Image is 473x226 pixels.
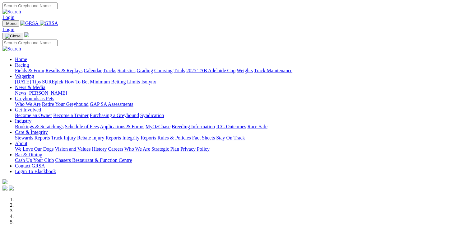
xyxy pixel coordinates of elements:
div: News & Media [15,90,471,96]
a: Weights [237,68,253,73]
span: Menu [6,21,16,26]
a: We Love Our Dogs [15,146,53,152]
a: MyOzChase [146,124,170,129]
a: Applications & Forms [100,124,144,129]
a: Get Involved [15,107,41,112]
a: Chasers Restaurant & Function Centre [55,158,132,163]
img: Search [2,46,21,52]
a: Coursing [154,68,173,73]
a: Statistics [118,68,136,73]
img: facebook.svg [2,186,7,191]
a: Racing [15,62,29,68]
a: Bar & Dining [15,152,42,157]
img: GRSA [40,21,58,26]
div: Greyhounds as Pets [15,101,471,107]
input: Search [2,40,58,46]
input: Search [2,2,58,9]
a: About [15,141,27,146]
div: Care & Integrity [15,135,471,141]
button: Toggle navigation [2,33,23,40]
a: Wagering [15,73,34,79]
a: Retire Your Greyhound [42,101,89,107]
a: Schedule of Fees [65,124,99,129]
a: Login [2,27,14,32]
a: Calendar [84,68,102,73]
button: Toggle navigation [2,20,19,27]
a: Vision and Values [55,146,90,152]
a: Minimum Betting Limits [90,79,140,84]
a: Injury Reports [92,135,121,140]
a: Home [15,57,27,62]
a: Become an Owner [15,113,52,118]
a: Privacy Policy [180,146,210,152]
a: Purchasing a Greyhound [90,113,139,118]
a: Stewards Reports [15,135,50,140]
a: Who We Are [15,101,41,107]
a: Become a Trainer [53,113,89,118]
img: Search [2,9,21,15]
div: Racing [15,68,471,73]
a: Integrity Reports [122,135,156,140]
img: GRSA [20,21,39,26]
a: Tracks [103,68,116,73]
img: logo-grsa-white.png [24,32,29,37]
a: Contact GRSA [15,163,45,168]
a: ICG Outcomes [216,124,246,129]
img: twitter.svg [9,186,14,191]
a: Fields & Form [15,68,44,73]
a: Isolynx [141,79,156,84]
a: Race Safe [247,124,267,129]
div: Wagering [15,79,471,85]
a: History [92,146,107,152]
a: Bookings & Scratchings [15,124,63,129]
div: Get Involved [15,113,471,118]
div: About [15,146,471,152]
div: Industry [15,124,471,129]
a: Fact Sheets [192,135,215,140]
a: Login To Blackbook [15,169,56,174]
a: Who We Are [124,146,150,152]
a: Track Injury Rebate [51,135,91,140]
a: Trials [174,68,185,73]
img: Close [5,34,21,39]
a: News & Media [15,85,45,90]
a: Industry [15,118,31,124]
a: Care & Integrity [15,129,48,135]
a: Rules & Policies [157,135,191,140]
a: Login [2,15,14,20]
div: Bar & Dining [15,158,471,163]
a: Syndication [140,113,164,118]
a: Strategic Plan [151,146,179,152]
a: GAP SA Assessments [90,101,133,107]
a: [PERSON_NAME] [27,90,67,96]
a: [DATE] Tips [15,79,41,84]
a: 2025 TAB Adelaide Cup [186,68,235,73]
a: Greyhounds as Pets [15,96,54,101]
a: How To Bet [65,79,89,84]
a: SUREpick [42,79,63,84]
a: News [15,90,26,96]
a: Careers [108,146,123,152]
a: Track Maintenance [254,68,292,73]
a: Grading [137,68,153,73]
a: Breeding Information [172,124,215,129]
a: Results & Replays [45,68,82,73]
a: Cash Up Your Club [15,158,54,163]
img: logo-grsa-white.png [2,179,7,184]
a: Stay On Track [216,135,245,140]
